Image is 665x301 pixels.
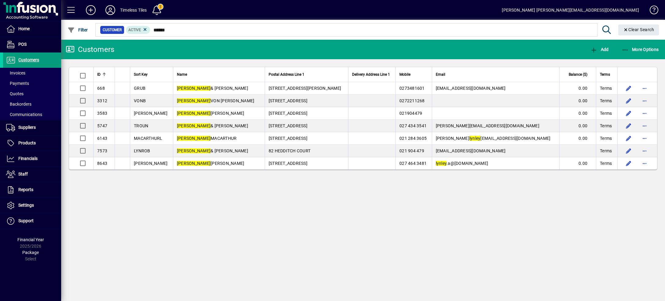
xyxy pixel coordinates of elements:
[399,123,427,128] span: 027 434 3541
[3,120,61,135] a: Suppliers
[3,68,61,78] a: Invoices
[559,157,596,169] td: 0.00
[134,148,150,153] span: LYNROB
[97,86,105,91] span: 668
[6,81,29,86] span: Payments
[177,123,248,128] span: & [PERSON_NAME]
[436,148,506,153] span: [EMAIL_ADDRESS][DOMAIN_NAME]
[97,123,107,128] span: 5747
[177,161,211,166] em: [PERSON_NAME]
[600,135,612,141] span: Terms
[97,71,101,78] span: ID
[177,136,237,141] span: MACARTHUR
[269,86,341,91] span: [STREET_ADDRESS][PERSON_NAME]
[399,136,427,141] span: 021 284 3605
[177,111,244,116] span: [PERSON_NAME]
[3,182,61,198] a: Reports
[126,26,150,34] mat-chip: Activation Status: Active
[177,98,255,103] span: VON [PERSON_NAME]
[640,146,649,156] button: More options
[3,167,61,182] a: Staff
[269,161,307,166] span: [STREET_ADDRESS]
[128,28,141,32] span: Active
[640,133,649,143] button: More options
[624,108,634,118] button: Edit
[177,161,244,166] span: [PERSON_NAME]
[399,111,422,116] span: 021904479
[589,44,610,55] button: Add
[436,123,539,128] span: [PERSON_NAME][EMAIL_ADDRESS][DOMAIN_NAME]
[269,71,304,78] span: Postal Address Line 1
[134,136,163,141] span: MACARTHURL
[18,125,36,130] span: Suppliers
[177,136,211,141] em: [PERSON_NAME]
[600,148,612,154] span: Terms
[600,71,610,78] span: Terms
[177,71,187,78] span: Name
[97,136,107,141] span: 6143
[177,86,211,91] em: [PERSON_NAME]
[120,5,147,15] div: Timeless Tiles
[269,136,307,141] span: [STREET_ADDRESS]
[6,102,31,107] span: Backorders
[97,148,107,153] span: 7573
[399,161,427,166] span: 027 464 3481
[134,98,146,103] span: VONB
[559,95,596,107] td: 0.00
[623,27,654,32] span: Clear Search
[18,172,28,176] span: Staff
[66,45,114,54] div: Customers
[600,123,612,129] span: Terms
[18,156,38,161] span: Financials
[177,86,248,91] span: & [PERSON_NAME]
[3,151,61,166] a: Financials
[6,112,42,117] span: Communications
[624,146,634,156] button: Edit
[640,121,649,131] button: More options
[97,161,107,166] span: 8643
[600,160,612,166] span: Terms
[624,133,634,143] button: Edit
[18,203,34,208] span: Settings
[3,198,61,213] a: Settings
[97,111,107,116] span: 3583
[3,136,61,151] a: Products
[399,98,425,103] span: 0272211268
[624,83,634,93] button: Edit
[640,83,649,93] button: More options
[103,27,122,33] span: Customer
[97,71,111,78] div: ID
[134,123,148,128] span: TROUN
[134,71,148,78] span: Sort Key
[68,27,88,32] span: Filter
[18,26,30,31] span: Home
[436,71,556,78] div: Email
[177,111,211,116] em: [PERSON_NAME]
[563,71,593,78] div: Balance ($)
[134,86,145,91] span: GRUB
[618,24,659,35] button: Clear
[469,136,481,141] em: lynley
[502,5,639,15] div: [PERSON_NAME] [PERSON_NAME][EMAIL_ADDRESS][DOMAIN_NAME]
[18,57,39,62] span: Customers
[81,5,101,16] button: Add
[177,71,261,78] div: Name
[66,24,90,35] button: Filter
[6,71,25,75] span: Invoices
[18,218,34,223] span: Support
[436,161,447,166] em: lynley
[559,107,596,120] td: 0.00
[600,98,612,104] span: Terms
[177,123,211,128] em: [PERSON_NAME]
[17,237,44,242] span: Financial Year
[18,187,33,192] span: Reports
[269,98,307,103] span: [STREET_ADDRESS]
[436,136,551,141] span: [PERSON_NAME] [EMAIL_ADDRESS][DOMAIN_NAME]
[177,148,248,153] span: & [PERSON_NAME]
[177,98,211,103] em: [PERSON_NAME]
[569,71,587,78] span: Balance ($)
[600,110,612,116] span: Terms
[622,47,659,52] span: More Options
[590,47,608,52] span: Add
[436,161,488,166] span: .a@[DOMAIN_NAME]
